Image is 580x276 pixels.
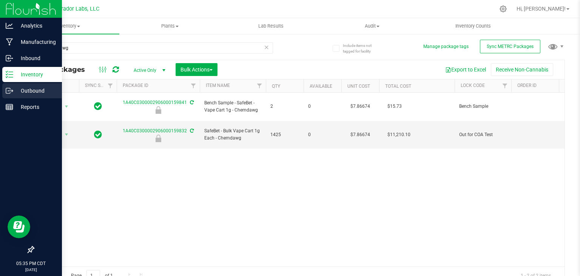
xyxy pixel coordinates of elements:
span: select [62,129,71,140]
span: All Packages [39,65,93,74]
td: $7.86674 [341,121,379,149]
span: Bench Sample [459,103,507,110]
span: SafeBet - Bulk Vape Cart 1g Each - Chemdawg [204,127,261,142]
a: Filter [253,79,266,92]
span: Curador Labs, LLC [55,6,99,12]
span: Hi, [PERSON_NAME]! [517,6,566,12]
span: select [62,101,71,112]
td: $7.86674 [341,93,379,121]
a: Lock Code [461,83,485,88]
span: Inventory Counts [445,23,501,29]
span: Bulk Actions [180,67,213,73]
a: Item Name [206,83,230,88]
a: Filter [499,79,511,92]
span: 0 [308,103,337,110]
p: Inbound [13,54,59,63]
a: Filter [104,79,117,92]
div: Bench Sample [116,106,201,114]
span: Sync from Compliance System [189,128,194,133]
inline-svg: Outbound [6,87,13,95]
span: $11,210.10 [384,129,414,140]
inline-svg: Reports [6,103,13,111]
span: Sync METRC Packages [487,44,534,49]
span: Sync from Compliance System [189,100,194,105]
a: Filter [187,79,200,92]
span: Out for COA Test [459,131,507,138]
span: In Sync [94,101,102,112]
a: Order Id [517,83,537,88]
button: Manage package tags [423,43,469,50]
p: Inventory [13,70,59,79]
p: 05:35 PM CDT [3,260,59,267]
span: In Sync [94,129,102,140]
inline-svg: Inventory [6,71,13,78]
a: Filter [555,79,568,92]
a: Total Cost [385,84,411,89]
span: Include items not tagged for facility [343,43,381,54]
button: Bulk Actions [176,63,217,76]
span: 2 [270,103,299,110]
inline-svg: Inbound [6,54,13,62]
inline-svg: Manufacturing [6,38,13,46]
input: Search Package ID, Item Name, SKU, Lot or Part Number... [33,42,273,54]
button: Sync METRC Packages [480,40,540,53]
p: [DATE] [3,267,59,273]
a: Package ID [123,83,148,88]
span: 0 [308,131,337,138]
button: Export to Excel [440,63,491,76]
a: Inventory Counts [423,18,524,34]
a: 1A40C0300002906000159832 [123,128,187,133]
div: Manage settings [498,5,508,12]
button: Receive Non-Cannabis [491,63,553,76]
p: Outbound [13,86,59,95]
a: Audit [321,18,423,34]
p: Analytics [13,21,59,30]
iframe: Resource center [8,216,30,238]
span: Lab Results [248,23,294,29]
a: Sync Status [85,83,114,88]
a: Unit Cost [347,84,370,89]
span: Clear [264,42,269,52]
span: Bench Sample - SafeBet - Vape Cart 1g - Chemdawg [204,99,261,114]
a: Inventory [18,18,119,34]
span: 1425 [270,131,299,138]
a: Available [310,84,332,89]
a: Lab Results [221,18,322,34]
a: 1A40C0300002906000159841 [123,100,187,105]
a: Plants [119,18,221,34]
p: Reports [13,102,59,112]
span: Plants [120,23,220,29]
a: Qty [272,84,280,89]
span: Audit [322,23,422,29]
p: Manufacturing [13,37,59,47]
inline-svg: Analytics [6,22,13,29]
div: Out for COA Test [116,135,201,142]
span: $15.73 [384,101,406,112]
span: Inventory [18,23,119,29]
